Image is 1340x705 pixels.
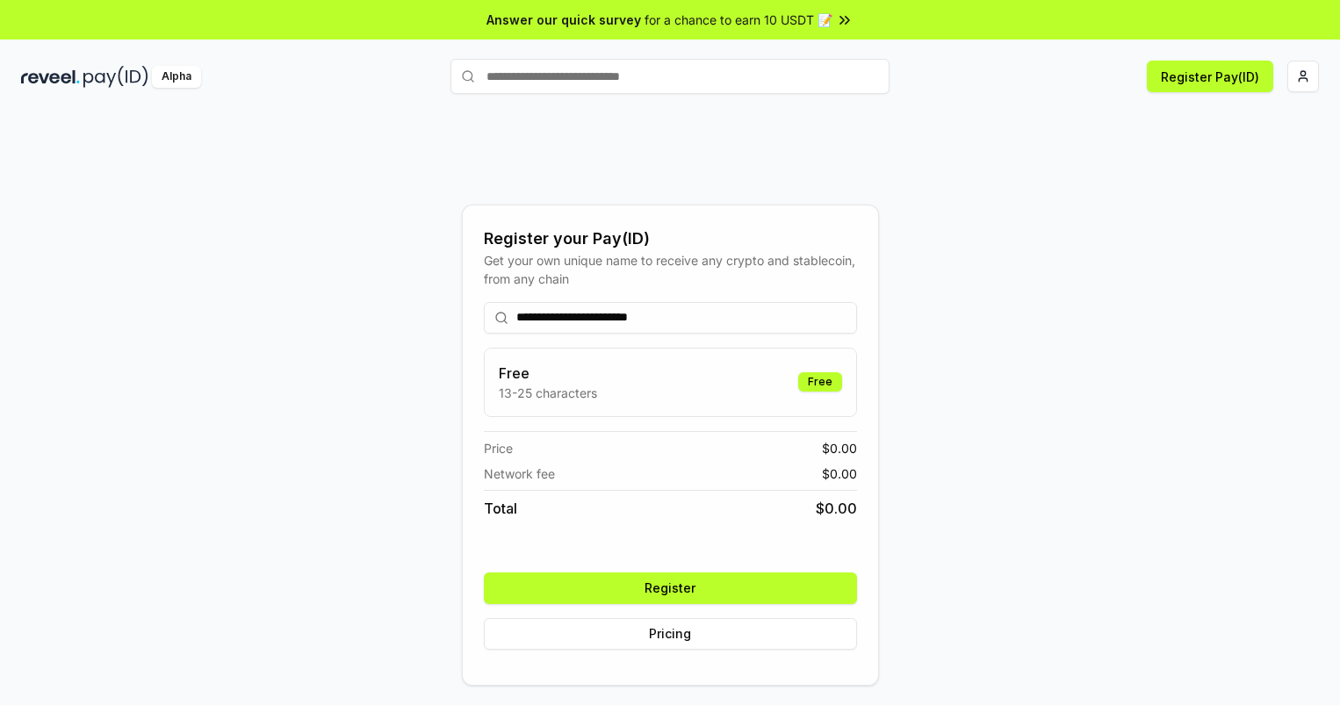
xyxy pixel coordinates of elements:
[484,572,857,604] button: Register
[499,363,597,384] h3: Free
[484,464,555,483] span: Network fee
[484,227,857,251] div: Register your Pay(ID)
[83,66,148,88] img: pay_id
[822,439,857,457] span: $ 0.00
[798,372,842,392] div: Free
[152,66,201,88] div: Alpha
[21,66,80,88] img: reveel_dark
[499,384,597,402] p: 13-25 characters
[816,498,857,519] span: $ 0.00
[484,439,513,457] span: Price
[486,11,641,29] span: Answer our quick survey
[484,251,857,288] div: Get your own unique name to receive any crypto and stablecoin, from any chain
[484,618,857,650] button: Pricing
[822,464,857,483] span: $ 0.00
[1147,61,1273,92] button: Register Pay(ID)
[484,498,517,519] span: Total
[645,11,832,29] span: for a chance to earn 10 USDT 📝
